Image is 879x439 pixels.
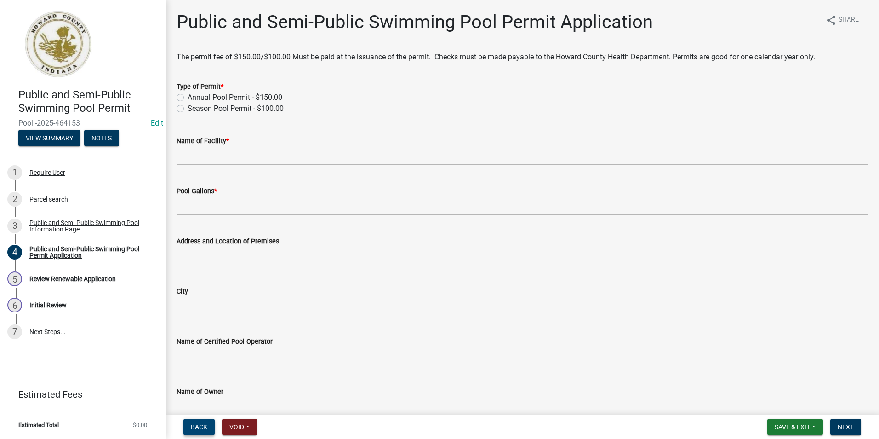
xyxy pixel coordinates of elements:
label: Name of Facility [177,138,229,144]
button: Notes [84,130,119,146]
label: Name of Certified Pool Operator [177,339,273,345]
label: Season Pool Permit - $100.00 [188,103,284,114]
div: Require User [29,169,65,176]
button: View Summary [18,130,80,146]
span: Estimated Total [18,422,59,428]
div: 1 [7,165,22,180]
button: shareShare [818,11,866,29]
div: 5 [7,271,22,286]
p: The permit fee of $150.00/$100.00 Must be paid at the issuance of the permit. Checks must be made... [177,52,868,63]
i: share [826,15,837,26]
wm-modal-confirm: Notes [84,135,119,142]
label: Address and Location of Premises [177,238,279,245]
span: Void [229,423,244,431]
span: Pool -2025-464153 [18,119,147,127]
img: Howard County, Indiana [18,10,97,79]
div: Initial Review [29,302,67,308]
span: Save & Exit [775,423,810,431]
wm-modal-confirm: Summary [18,135,80,142]
div: 7 [7,324,22,339]
button: Back [183,419,215,435]
a: Estimated Fees [7,385,151,404]
label: Name of Owner [177,389,223,395]
span: Share [839,15,859,26]
label: Pool Gallons [177,188,217,195]
button: Next [830,419,861,435]
div: 2 [7,192,22,207]
label: Annual Pool Permit - $150.00 [188,92,282,103]
div: 4 [7,245,22,260]
div: Public and Semi-Public Swimming Pool Permit Application [29,246,151,259]
span: $0.00 [133,422,147,428]
div: 3 [7,219,22,233]
div: Review Renewable Application [29,276,116,282]
div: Public and Semi-Public Swimming Pool Information Page [29,219,151,232]
h4: Public and Semi-Public Swimming Pool Permit [18,88,158,115]
h1: Public and Semi-Public Swimming Pool Permit Application [177,11,653,33]
wm-modal-confirm: Edit Application Number [151,119,163,127]
span: Back [191,423,207,431]
label: Type of Permit [177,84,223,90]
div: Parcel search [29,196,68,202]
a: Edit [151,119,163,127]
label: City [177,289,188,295]
span: Next [838,423,854,431]
button: Void [222,419,257,435]
button: Save & Exit [767,419,823,435]
div: 6 [7,298,22,312]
